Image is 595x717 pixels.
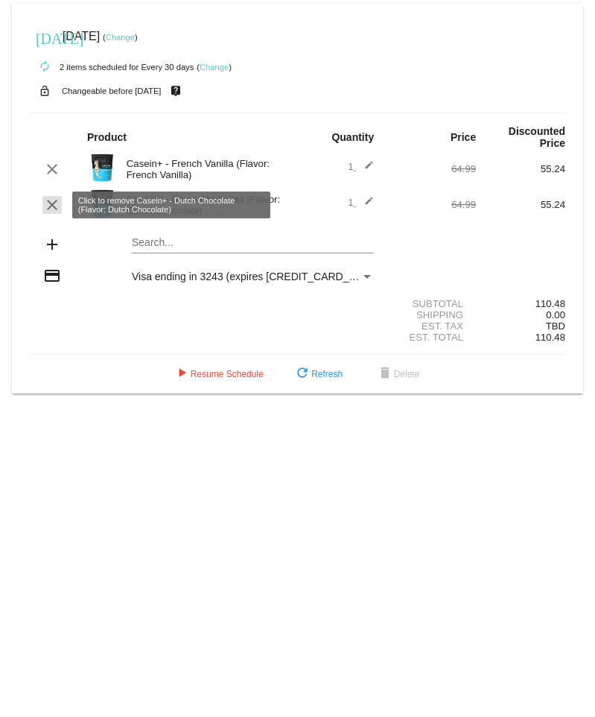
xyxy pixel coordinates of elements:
mat-icon: edit [356,196,374,214]
button: Delete [364,361,432,388]
small: 2 items scheduled for Every 30 days [30,63,194,72]
mat-select: Payment Method [132,271,374,282]
span: Refresh [293,369,343,379]
img: Image-1-Carousel-Casein-Vanilla.png [87,153,117,183]
mat-icon: lock_open [36,81,54,101]
button: Resume Schedule [161,361,276,388]
mat-icon: live_help [167,81,185,101]
mat-icon: [DATE] [36,28,54,46]
strong: Product [87,131,127,143]
div: 64.99 [386,163,476,174]
div: Casein+ - French Vanilla (Flavor: French Vanilla) [119,158,298,180]
div: 55.24 [476,199,565,210]
mat-icon: delete [376,365,394,383]
mat-icon: autorenew [36,58,54,76]
span: 110.48 [535,332,565,343]
mat-icon: edit [356,160,374,178]
mat-icon: refresh [293,365,311,383]
mat-icon: credit_card [43,267,61,285]
a: Change [106,33,135,42]
div: Est. Total [386,332,476,343]
strong: Quantity [331,131,374,143]
div: Est. Tax [386,320,476,332]
small: ( ) [103,33,138,42]
span: TBD [546,320,565,332]
mat-icon: add [43,236,61,253]
span: Delete [376,369,420,379]
div: Subtotal [386,298,476,309]
div: Casein+ - Dutch Chocolate (Flavor: Dutch Chocolate) [119,194,298,216]
small: Changeable before [DATE] [62,86,162,95]
span: 0.00 [546,309,565,320]
strong: Discounted Price [509,125,565,149]
div: 110.48 [476,298,565,309]
mat-icon: play_arrow [173,365,191,383]
span: Resume Schedule [173,369,264,379]
span: 1 [348,197,374,208]
img: Image-1-Carousel-Casein-Chocolate.png [87,189,117,218]
mat-icon: clear [43,160,61,178]
div: 55.24 [476,163,565,174]
strong: Price [451,131,476,143]
span: 1 [348,161,374,172]
small: ( ) [197,63,232,72]
button: Refresh [281,361,354,388]
div: Shipping [386,309,476,320]
input: Search... [132,237,374,249]
span: Visa ending in 3243 (expires [CREDIT_CARD_DATA]) [132,271,381,282]
div: 64.99 [386,199,476,210]
mat-icon: clear [43,196,61,214]
a: Change [200,63,229,72]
